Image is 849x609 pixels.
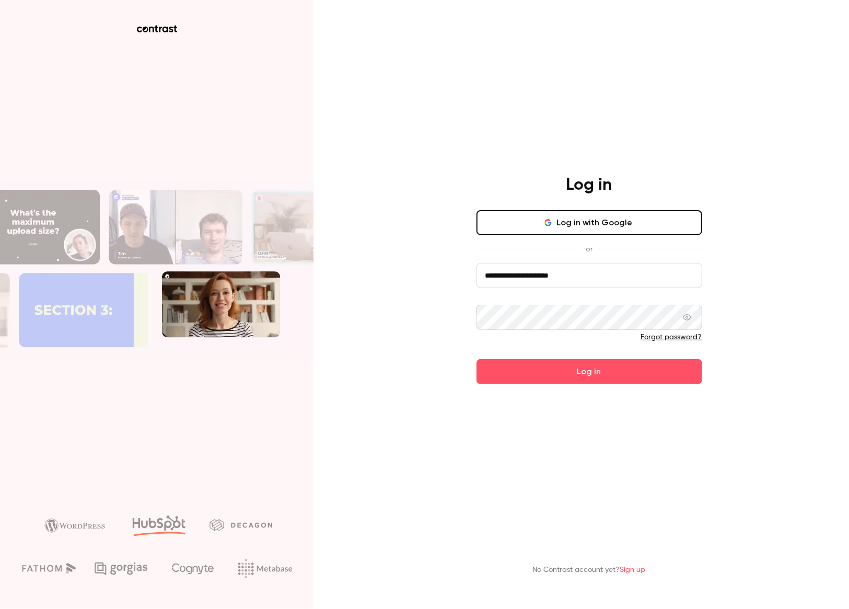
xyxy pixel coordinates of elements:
[533,565,646,576] p: No Contrast account yet?
[566,175,612,196] h4: Log in
[580,244,598,255] span: or
[210,519,272,531] img: decagon
[476,359,702,384] button: Log in
[620,566,646,573] a: Sign up
[641,334,702,341] a: Forgot password?
[681,311,694,324] keeper-lock: Open Keeper Popup
[476,210,702,235] button: Log in with Google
